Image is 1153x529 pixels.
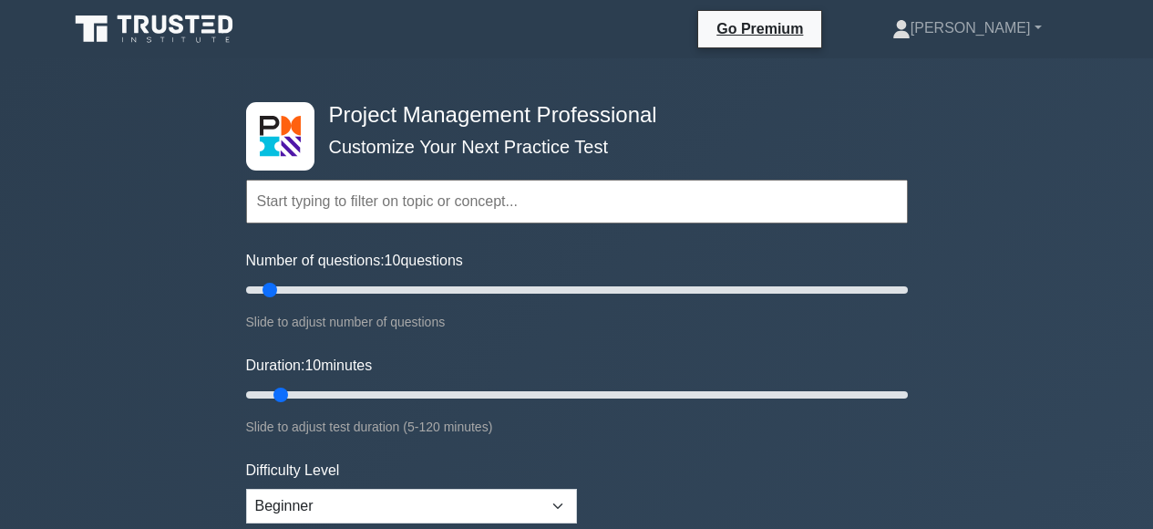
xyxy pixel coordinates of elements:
a: Go Premium [705,17,814,40]
div: Slide to adjust test duration (5-120 minutes) [246,416,908,438]
span: 10 [385,253,401,268]
span: 10 [304,358,321,373]
div: Slide to adjust number of questions [246,311,908,333]
label: Difficulty Level [246,460,340,482]
a: [PERSON_NAME] [849,10,1086,47]
input: Start typing to filter on topic or concept... [246,180,908,223]
label: Duration: minutes [246,355,373,377]
label: Number of questions: questions [246,250,463,272]
h4: Project Management Professional [322,102,818,129]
